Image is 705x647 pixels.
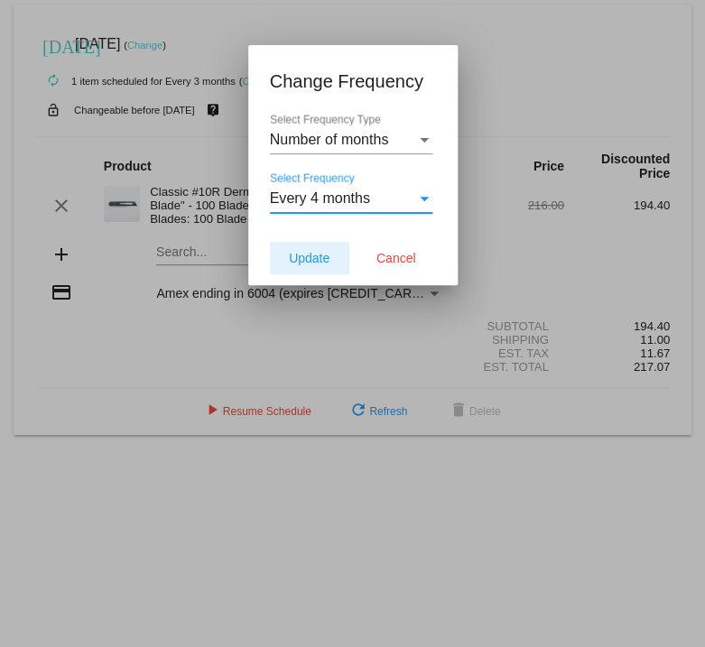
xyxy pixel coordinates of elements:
[376,251,416,265] span: Cancel
[270,132,389,147] span: Number of months
[270,67,436,96] h1: Change Frequency
[289,251,329,265] span: Update
[270,190,432,207] mat-select: Select Frequency
[270,190,370,206] span: Every 4 months
[270,242,349,274] button: Update
[270,132,432,148] mat-select: Select Frequency Type
[357,242,436,274] button: Cancel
